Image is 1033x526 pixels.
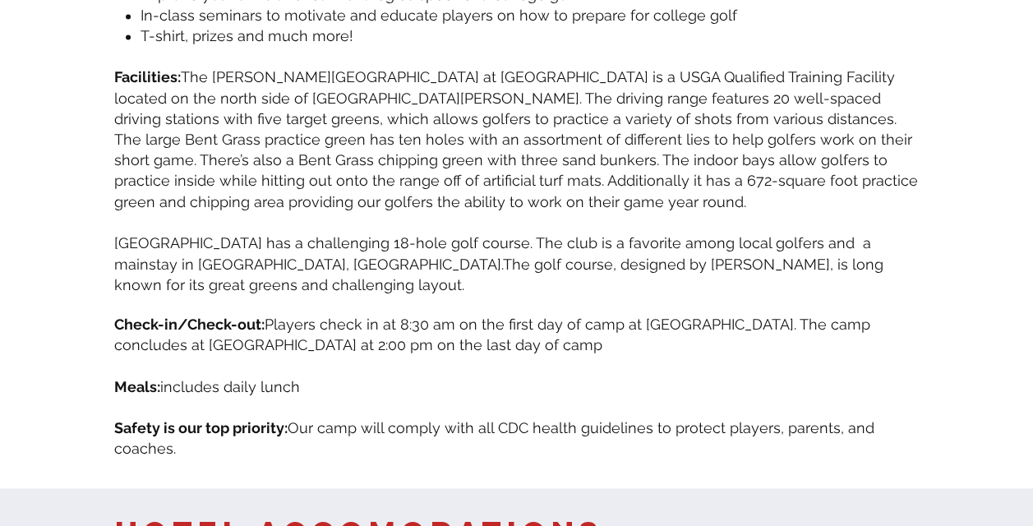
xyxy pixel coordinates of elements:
[141,7,737,24] span: In-class seminars to motivate and educate players on how to prepare for college golf
[160,377,300,394] span: includes daily lunch
[141,27,353,44] span: T-shirt, prizes and much more!
[114,234,871,272] span: [GEOGRAPHIC_DATA] has a challenging 18-hole golf course. The club is a favorite among local golfe...
[114,377,160,394] span: Meals:
[114,315,870,353] span: Players check in at 8:30 am on the first day of camp at [GEOGRAPHIC_DATA]. The camp concludes at ...
[114,68,918,210] span: The [PERSON_NAME][GEOGRAPHIC_DATA] at [GEOGRAPHIC_DATA] is a USGA Qualified Training Facility loc...
[114,418,288,436] span: Safety is our top priority:
[114,418,874,456] span: Our camp will comply with all CDC health guidelines to protect players, parents, and coaches.
[114,315,265,332] span: Check-in/Check-out:
[114,68,181,85] span: Facilities:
